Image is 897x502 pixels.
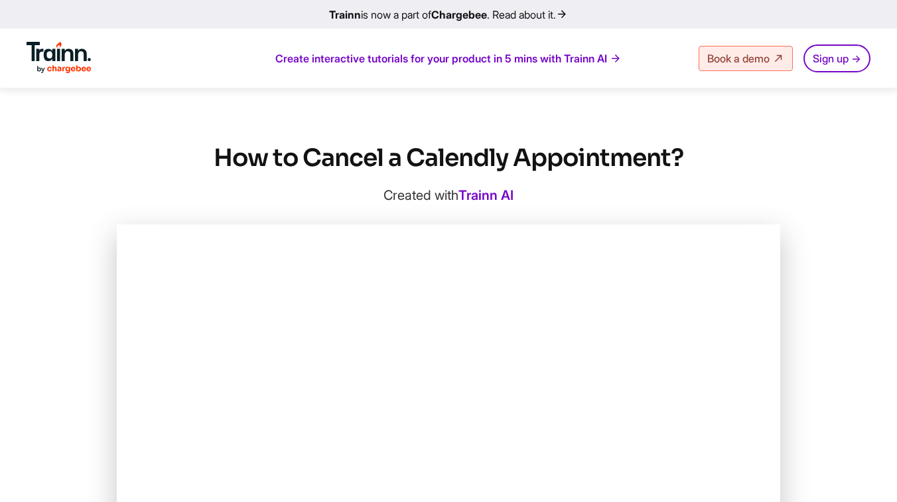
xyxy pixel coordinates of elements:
[458,187,514,203] a: Trainn AI
[831,438,897,502] iframe: Chat Widget
[431,8,487,21] b: Chargebee
[699,46,793,71] a: Book a demo
[27,42,92,74] img: Trainn Logo
[275,51,622,66] a: Create interactive tutorials for your product in 5 mins with Trainn AI
[117,187,780,203] p: Created with
[803,44,870,72] a: Sign up →
[329,8,361,21] b: Trainn
[117,142,780,174] h1: How to Cancel a Calendly Appointment?
[275,51,607,66] span: Create interactive tutorials for your product in 5 mins with Trainn AI
[707,52,770,65] span: Book a demo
